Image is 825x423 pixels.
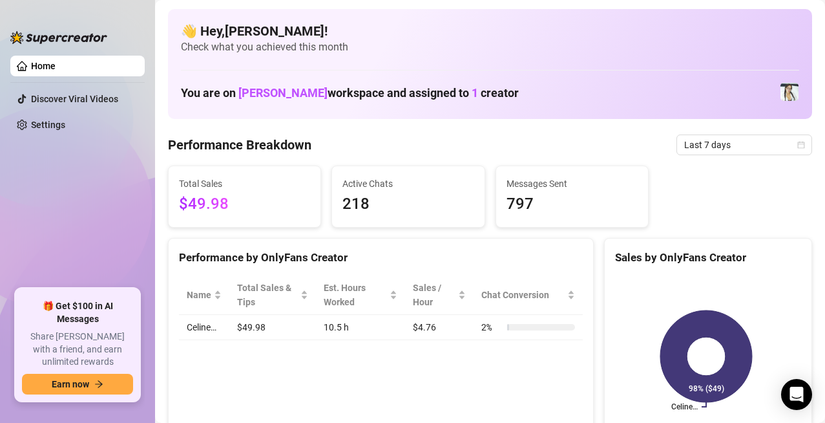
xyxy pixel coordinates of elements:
img: Celine [780,83,799,101]
span: Messages Sent [506,177,638,191]
span: [PERSON_NAME] [238,86,328,100]
h4: 👋 Hey, [PERSON_NAME] ! [181,22,799,40]
text: Celine… [671,402,698,411]
td: 10.5 h [316,315,405,340]
span: Total Sales [179,177,310,191]
a: Discover Viral Videos [31,94,118,104]
h1: You are on workspace and assigned to creator [181,86,519,100]
img: logo-BBDzfeDw.svg [10,31,107,44]
h4: Performance Breakdown [168,136,311,154]
span: 2 % [481,320,502,334]
span: Name [187,288,211,302]
th: Sales / Hour [405,276,474,315]
span: Last 7 days [684,135,804,155]
th: Total Sales & Tips [229,276,316,315]
span: Chat Conversion [481,288,565,302]
span: Total Sales & Tips [237,281,298,309]
span: 218 [342,192,474,217]
div: Sales by OnlyFans Creator [615,249,801,266]
span: 797 [506,192,638,217]
button: Earn nowarrow-right [22,374,133,395]
span: Check what you achieved this month [181,40,799,54]
div: Open Intercom Messenger [781,379,812,410]
th: Chat Conversion [474,276,583,315]
span: Active Chats [342,177,474,191]
span: $49.98 [179,192,310,217]
a: Settings [31,120,65,130]
a: Home [31,61,56,71]
span: Earn now [52,379,89,389]
span: calendar [797,141,805,149]
span: 🎁 Get $100 in AI Messages [22,300,133,325]
span: arrow-right [94,380,103,389]
div: Performance by OnlyFans Creator [179,249,583,266]
td: $49.98 [229,315,316,340]
span: Share [PERSON_NAME] with a friend, and earn unlimited rewards [22,331,133,369]
span: 1 [472,86,478,100]
div: Est. Hours Worked [324,281,387,309]
td: $4.76 [405,315,474,340]
th: Name [179,276,229,315]
span: Sales / Hour [413,281,456,309]
td: Celine… [179,315,229,340]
